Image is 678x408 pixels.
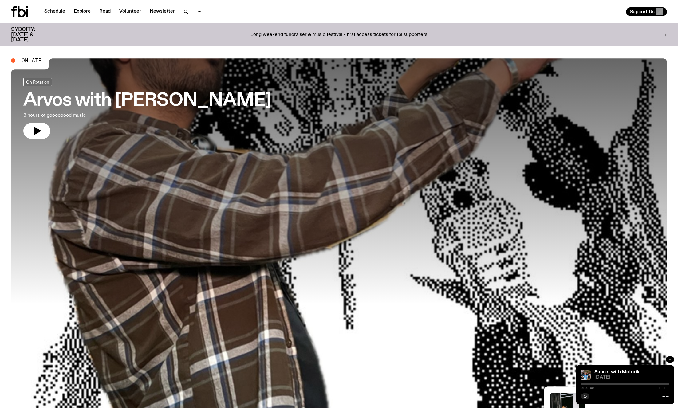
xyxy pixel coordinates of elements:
span: -:--:-- [656,386,669,390]
span: On Air [22,58,42,63]
p: Long weekend fundraiser & music festival - first access tickets for fbi supporters [250,32,428,38]
a: Explore [70,7,94,16]
a: Schedule [41,7,69,16]
span: 0:00:00 [581,386,594,390]
img: Andrew, Reenie, and Pat stand in a row, smiling at the camera, in dappled light with a vine leafe... [581,370,591,380]
a: On Rotation [23,78,52,86]
span: Support Us [630,9,655,14]
a: Newsletter [146,7,179,16]
span: On Rotation [26,80,49,84]
a: Read [96,7,114,16]
span: [DATE] [594,375,669,380]
a: Sunset with Motorik [594,370,639,375]
a: Volunteer [116,7,145,16]
h3: Arvos with [PERSON_NAME] [23,92,271,109]
p: 3 hours of goooooood music [23,112,181,119]
a: Arvos with [PERSON_NAME]3 hours of goooooood music [23,78,271,139]
h3: SYDCITY: [DATE] & [DATE] [11,27,50,43]
button: Support Us [626,7,667,16]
